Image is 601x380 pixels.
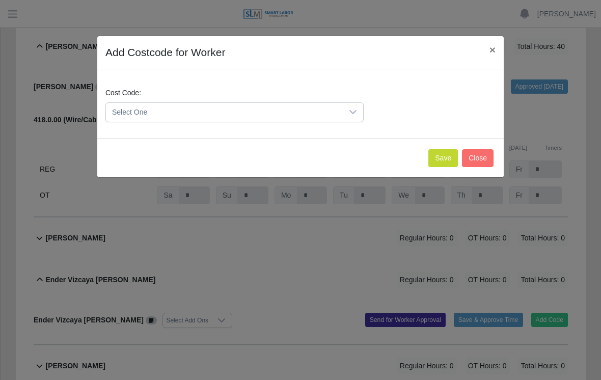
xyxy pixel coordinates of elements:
[106,103,343,122] span: Select One
[462,149,494,167] button: Close
[105,44,225,61] h4: Add Costcode for Worker
[105,88,141,98] label: Cost Code:
[489,44,496,56] span: ×
[481,36,504,63] button: Close
[428,149,458,167] button: Save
